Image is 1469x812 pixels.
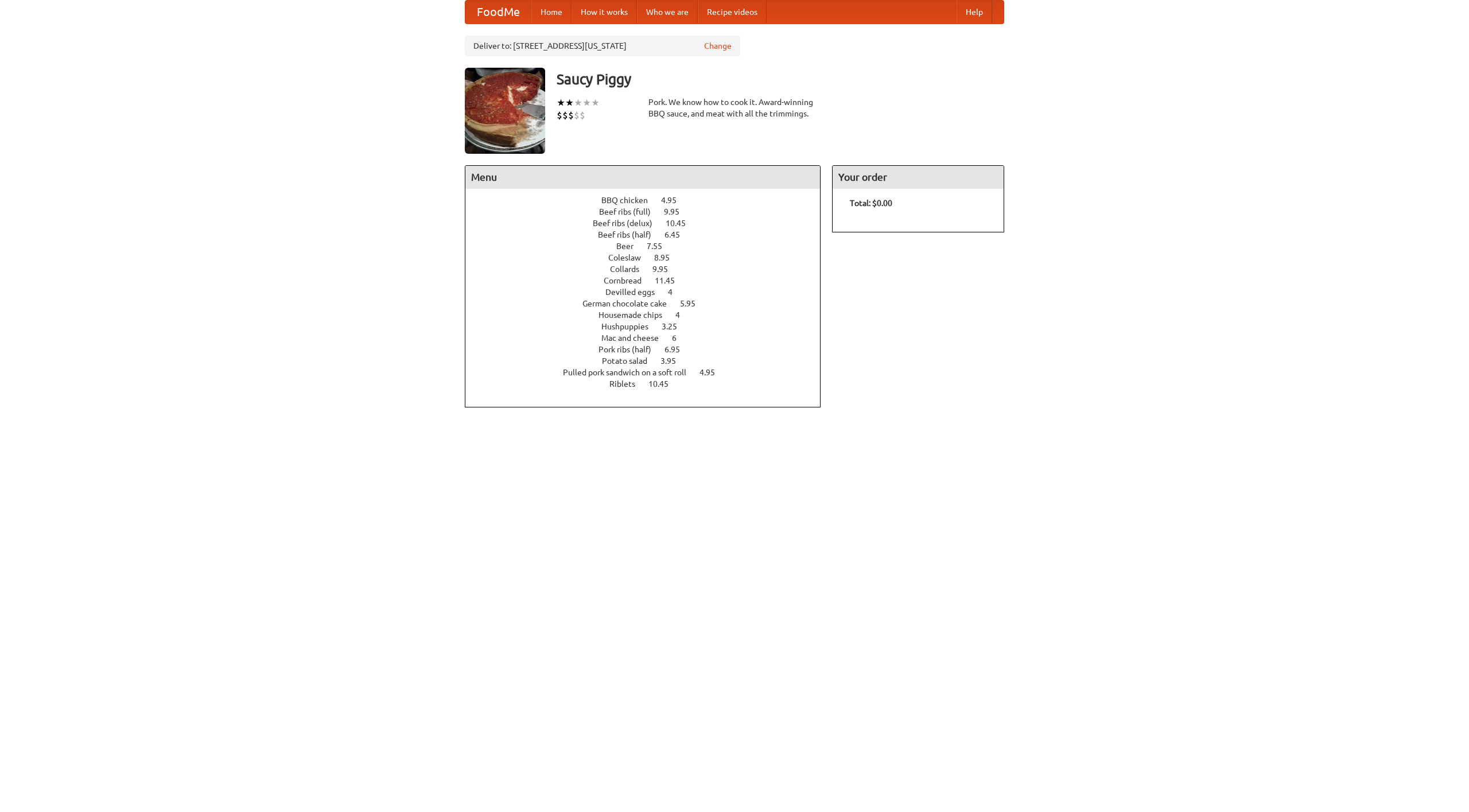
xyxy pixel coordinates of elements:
span: Housemade chips [599,310,674,320]
span: Potato salad [602,356,659,366]
span: 4.95 [699,368,726,377]
span: Riblets [609,379,647,388]
span: Cornbread [604,276,653,285]
a: Help [957,1,992,24]
span: BBQ chicken [601,196,659,205]
span: Beef ribs (delux) [593,219,664,228]
span: 3.25 [662,322,689,331]
span: 4 [675,310,691,320]
a: Pork ribs (half) 6.95 [599,345,701,354]
span: 6.95 [664,345,691,354]
a: Who we are [637,1,698,24]
li: ★ [574,96,582,109]
a: Housemade chips 4 [599,310,701,320]
li: ★ [557,96,565,109]
a: Coleslaw 8.95 [608,253,691,262]
span: 8.95 [654,253,681,262]
span: Collards [610,265,651,274]
li: $ [557,109,562,122]
a: FoodMe [465,1,531,24]
span: 3.95 [660,356,687,366]
span: Pork ribs (half) [599,345,663,354]
li: $ [568,109,574,122]
a: Change [704,40,732,52]
li: $ [562,109,568,122]
span: 9.95 [664,207,691,216]
span: Beer [616,242,645,251]
a: Riblets 10.45 [609,379,690,388]
a: Beef ribs (full) 9.95 [599,207,701,216]
span: 9.95 [652,265,679,274]
a: Pulled pork sandwich on a soft roll 4.95 [563,368,736,377]
div: Deliver to: [STREET_ADDRESS][US_STATE] [465,36,740,56]
a: Collards 9.95 [610,265,689,274]
li: ★ [582,96,591,109]
a: Mac and cheese 6 [601,333,698,343]
a: Potato salad 3.95 [602,356,697,366]
span: 4.95 [661,196,688,205]
span: Beef ribs (full) [599,207,662,216]
span: Beef ribs (half) [598,230,663,239]
span: 5.95 [680,299,707,308]
img: angular.jpg [465,68,545,154]
span: 10.45 [648,379,680,388]
a: Recipe videos [698,1,767,24]
span: Coleslaw [608,253,652,262]
a: How it works [572,1,637,24]
a: Beer 7.55 [616,242,683,251]
li: $ [580,109,585,122]
span: 11.45 [655,276,686,285]
h4: Your order [833,166,1004,189]
span: 7.55 [647,242,674,251]
li: $ [574,109,580,122]
span: Pulled pork sandwich on a soft roll [563,368,698,377]
span: Mac and cheese [601,333,670,343]
li: ★ [591,96,600,109]
span: Hushpuppies [601,322,660,331]
span: 6.45 [664,230,691,239]
li: ★ [565,96,574,109]
b: Total: $0.00 [850,199,892,208]
a: Hushpuppies 3.25 [601,322,698,331]
span: German chocolate cake [582,299,678,308]
a: German chocolate cake 5.95 [582,299,717,308]
a: Cornbread 11.45 [604,276,696,285]
span: 4 [668,287,684,297]
a: BBQ chicken 4.95 [601,196,698,205]
div: Pork. We know how to cook it. Award-winning BBQ sauce, and meat with all the trimmings. [648,96,821,119]
span: 6 [672,333,688,343]
a: Beef ribs (delux) 10.45 [593,219,707,228]
a: Home [531,1,572,24]
a: Beef ribs (half) 6.45 [598,230,701,239]
h3: Saucy Piggy [557,68,1004,91]
a: Devilled eggs 4 [605,287,694,297]
h4: Menu [465,166,820,189]
span: Devilled eggs [605,287,666,297]
span: 10.45 [666,219,697,228]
